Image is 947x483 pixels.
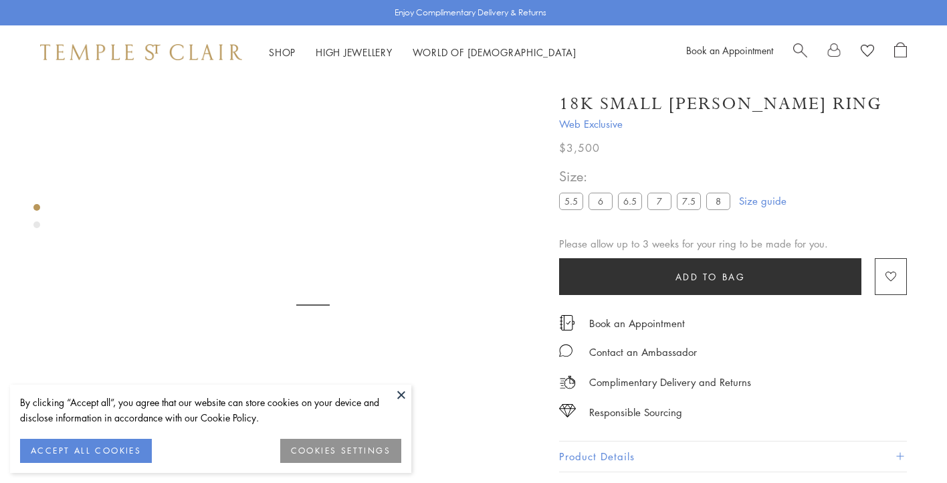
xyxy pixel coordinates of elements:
[880,420,934,470] iframe: Gorgias live chat messenger
[589,404,682,421] div: Responsible Sourcing
[33,201,40,239] div: Product gallery navigation
[589,344,697,361] div: Contact an Ambassador
[280,439,401,463] button: COOKIES SETTINGS
[618,193,642,209] label: 6.5
[677,193,701,209] label: 7.5
[559,258,861,295] button: Add to bag
[589,374,751,391] p: Complimentary Delivery and Returns
[706,193,730,209] label: 8
[559,193,583,209] label: 5.5
[559,344,572,357] img: MessageIcon-01_2.svg
[559,404,576,417] img: icon_sourcing.svg
[559,139,600,157] span: $3,500
[686,43,773,57] a: Book an Appointment
[861,42,874,62] a: View Wishlist
[559,165,736,187] span: Size:
[793,42,807,62] a: Search
[559,235,907,252] div: Please allow up to 3 weeks for your ring to be made for you.
[269,45,296,59] a: ShopShop
[413,45,576,59] a: World of [DEMOGRAPHIC_DATA]World of [DEMOGRAPHIC_DATA]
[316,45,393,59] a: High JewelleryHigh Jewellery
[647,193,671,209] label: 7
[559,315,575,330] img: icon_appointment.svg
[20,395,401,425] div: By clicking “Accept all”, you agree that our website can store cookies on your device and disclos...
[739,194,786,207] a: Size guide
[40,44,242,60] img: Temple St. Clair
[559,92,882,116] h1: 18K Small [PERSON_NAME] Ring
[395,6,546,19] p: Enjoy Complimentary Delivery & Returns
[559,374,576,391] img: icon_delivery.svg
[559,116,907,132] span: Web Exclusive
[589,193,613,209] label: 6
[269,44,576,61] nav: Main navigation
[675,270,746,284] span: Add to bag
[559,442,907,472] button: Product Details
[589,316,685,330] a: Book an Appointment
[894,42,907,62] a: Open Shopping Bag
[20,439,152,463] button: ACCEPT ALL COOKIES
